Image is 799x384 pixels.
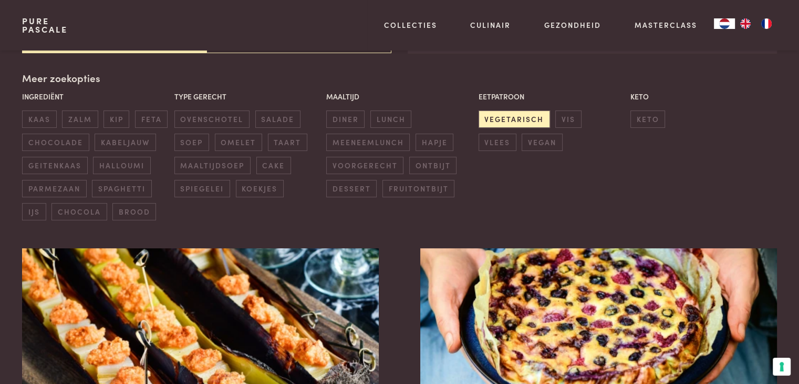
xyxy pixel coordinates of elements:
div: Language [714,18,735,29]
aside: Language selected: Nederlands [714,18,777,29]
span: omelet [215,134,262,151]
span: parmezaan [22,180,86,197]
a: Gezondheid [544,19,601,31]
span: lunch [370,110,411,128]
span: ontbijt [409,157,456,174]
span: diner [326,110,365,128]
span: chocolade [22,134,89,151]
span: fruitontbijt [382,180,454,197]
span: spiegelei [174,180,230,197]
span: keto [630,110,665,128]
span: vegan [522,134,562,151]
p: Eetpatroon [479,91,625,102]
p: Keto [630,91,777,102]
span: voorgerecht [326,157,403,174]
span: cake [256,157,291,174]
span: kip [103,110,129,128]
a: FR [756,18,777,29]
span: hapje [416,134,453,151]
span: meeneemlunch [326,134,410,151]
a: NL [714,18,735,29]
span: halloumi [93,157,150,174]
span: zalm [62,110,98,128]
span: kaas [22,110,56,128]
a: Masterclass [635,19,697,31]
span: soep [174,134,209,151]
span: ijs [22,203,46,220]
span: vis [555,110,581,128]
a: Collecties [384,19,437,31]
p: Ingrediënt [22,91,169,102]
span: kabeljauw [95,134,155,151]
span: taart [268,134,307,151]
a: EN [735,18,756,29]
span: vlees [479,134,516,151]
span: chocola [51,203,107,220]
a: Culinair [470,19,511,31]
span: vegetarisch [479,110,550,128]
span: ovenschotel [174,110,250,128]
span: brood [112,203,156,220]
span: maaltijdsoep [174,157,251,174]
span: koekjes [236,180,284,197]
span: geitenkaas [22,157,87,174]
a: PurePascale [22,17,68,34]
span: feta [135,110,168,128]
p: Maaltijd [326,91,473,102]
button: Uw voorkeuren voor toestemming voor trackingtechnologieën [773,358,791,376]
span: spaghetti [92,180,151,197]
ul: Language list [735,18,777,29]
p: Type gerecht [174,91,321,102]
span: salade [255,110,300,128]
span: dessert [326,180,377,197]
